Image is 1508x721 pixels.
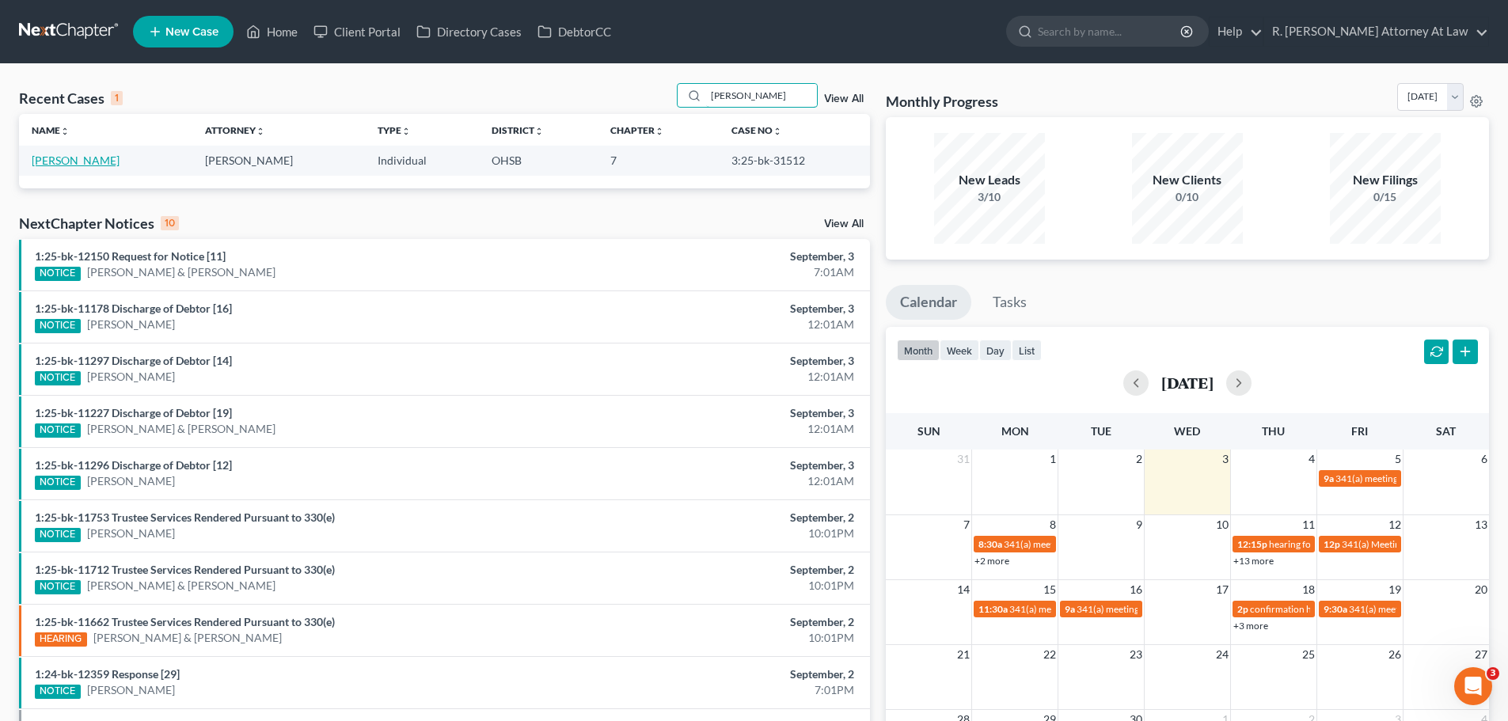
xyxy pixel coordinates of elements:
[1214,645,1230,664] span: 24
[205,124,265,136] a: Attorneyunfold_more
[1001,424,1029,438] span: Mon
[940,340,979,361] button: week
[591,317,854,332] div: 12:01AM
[1065,603,1075,615] span: 9a
[591,630,854,646] div: 10:01PM
[1128,580,1144,599] span: 16
[955,450,971,469] span: 31
[1077,603,1229,615] span: 341(a) meeting for [PERSON_NAME]
[19,89,123,108] div: Recent Cases
[655,127,664,136] i: unfold_more
[35,510,335,524] a: 1:25-bk-11753 Trustee Services Rendered Pursuant to 330(e)
[1262,424,1285,438] span: Thu
[591,301,854,317] div: September, 3
[1128,645,1144,664] span: 23
[35,667,180,681] a: 1:24-bk-12359 Response [29]
[1237,603,1248,615] span: 2p
[35,563,335,576] a: 1:25-bk-11712 Trustee Services Rendered Pursuant to 330(e)
[1009,603,1162,615] span: 341(a) meeting for [PERSON_NAME]
[1301,580,1316,599] span: 18
[111,91,123,105] div: 1
[378,124,411,136] a: Typeunfold_more
[773,127,782,136] i: unfold_more
[591,526,854,541] div: 10:01PM
[591,421,854,437] div: 12:01AM
[401,127,411,136] i: unfold_more
[934,171,1045,189] div: New Leads
[1161,374,1214,391] h2: [DATE]
[1264,17,1488,46] a: R. [PERSON_NAME] Attorney At Law
[1301,645,1316,664] span: 25
[1134,450,1144,469] span: 2
[1342,538,1495,550] span: 341(a) Meeting for [PERSON_NAME]
[1436,424,1456,438] span: Sat
[87,526,175,541] a: [PERSON_NAME]
[35,476,81,490] div: NOTICE
[917,424,940,438] span: Sun
[731,124,782,136] a: Case Nounfold_more
[1012,340,1042,361] button: list
[1174,424,1200,438] span: Wed
[1324,538,1340,550] span: 12p
[1301,515,1316,534] span: 11
[591,666,854,682] div: September, 2
[1048,515,1058,534] span: 8
[1330,189,1441,205] div: 0/15
[591,473,854,489] div: 12:01AM
[87,264,275,280] a: [PERSON_NAME] & [PERSON_NAME]
[591,405,854,421] div: September, 3
[591,264,854,280] div: 7:01AM
[1487,667,1499,680] span: 3
[934,189,1045,205] div: 3/10
[479,146,598,175] td: OHSB
[1324,603,1347,615] span: 9:30a
[1210,17,1263,46] a: Help
[35,319,81,333] div: NOTICE
[87,473,175,489] a: [PERSON_NAME]
[897,340,940,361] button: month
[93,630,282,646] a: [PERSON_NAME] & [PERSON_NAME]
[1042,580,1058,599] span: 15
[1233,555,1274,567] a: +13 more
[1214,580,1230,599] span: 17
[978,603,1008,615] span: 11:30a
[87,421,275,437] a: [PERSON_NAME] & [PERSON_NAME]
[87,682,175,698] a: [PERSON_NAME]
[35,528,81,542] div: NOTICE
[962,515,971,534] span: 7
[1038,17,1183,46] input: Search by name...
[87,369,175,385] a: [PERSON_NAME]
[591,369,854,385] div: 12:01AM
[1307,450,1316,469] span: 4
[165,26,218,38] span: New Case
[534,127,544,136] i: unfold_more
[35,249,226,263] a: 1:25-bk-12150 Request for Notice [11]
[60,127,70,136] i: unfold_more
[886,285,971,320] a: Calendar
[1269,538,1391,550] span: hearing for [PERSON_NAME]
[978,285,1041,320] a: Tasks
[35,423,81,438] div: NOTICE
[1454,667,1492,705] iframe: Intercom live chat
[591,682,854,698] div: 7:01PM
[35,354,232,367] a: 1:25-bk-11297 Discharge of Debtor [14]
[35,406,232,419] a: 1:25-bk-11227 Discharge of Debtor [19]
[238,17,306,46] a: Home
[1387,645,1403,664] span: 26
[955,645,971,664] span: 21
[610,124,664,136] a: Chapterunfold_more
[824,93,864,104] a: View All
[1387,515,1403,534] span: 12
[1324,472,1334,484] span: 9a
[598,146,719,175] td: 7
[591,457,854,473] div: September, 3
[591,614,854,630] div: September, 2
[1221,450,1230,469] span: 3
[1480,450,1489,469] span: 6
[591,562,854,578] div: September, 2
[35,458,232,472] a: 1:25-bk-11296 Discharge of Debtor [12]
[1214,515,1230,534] span: 10
[886,92,998,111] h3: Monthly Progress
[1351,424,1368,438] span: Fri
[408,17,530,46] a: Directory Cases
